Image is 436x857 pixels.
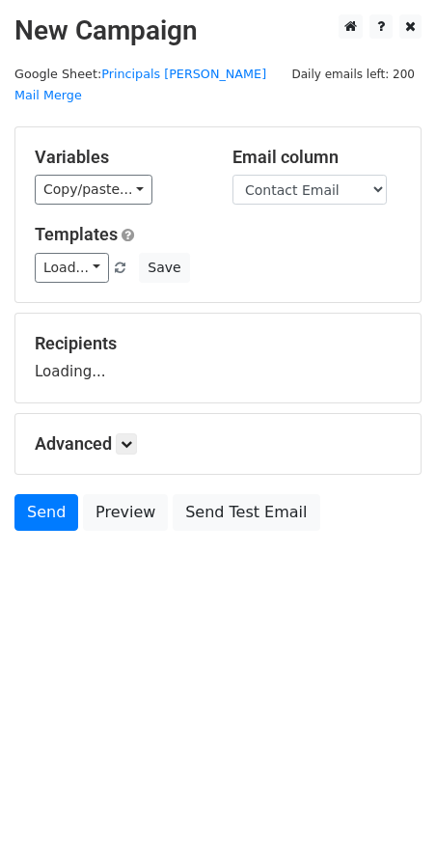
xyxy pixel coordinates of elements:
[14,67,266,103] a: Principals [PERSON_NAME] Mail Merge
[232,147,401,168] h5: Email column
[35,147,204,168] h5: Variables
[83,494,168,531] a: Preview
[14,494,78,531] a: Send
[285,67,422,81] a: Daily emails left: 200
[14,67,266,103] small: Google Sheet:
[285,64,422,85] span: Daily emails left: 200
[35,224,118,244] a: Templates
[139,253,189,283] button: Save
[35,333,401,354] h5: Recipients
[35,433,401,455] h5: Advanced
[173,494,319,531] a: Send Test Email
[35,253,109,283] a: Load...
[35,333,401,383] div: Loading...
[35,175,152,205] a: Copy/paste...
[14,14,422,47] h2: New Campaign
